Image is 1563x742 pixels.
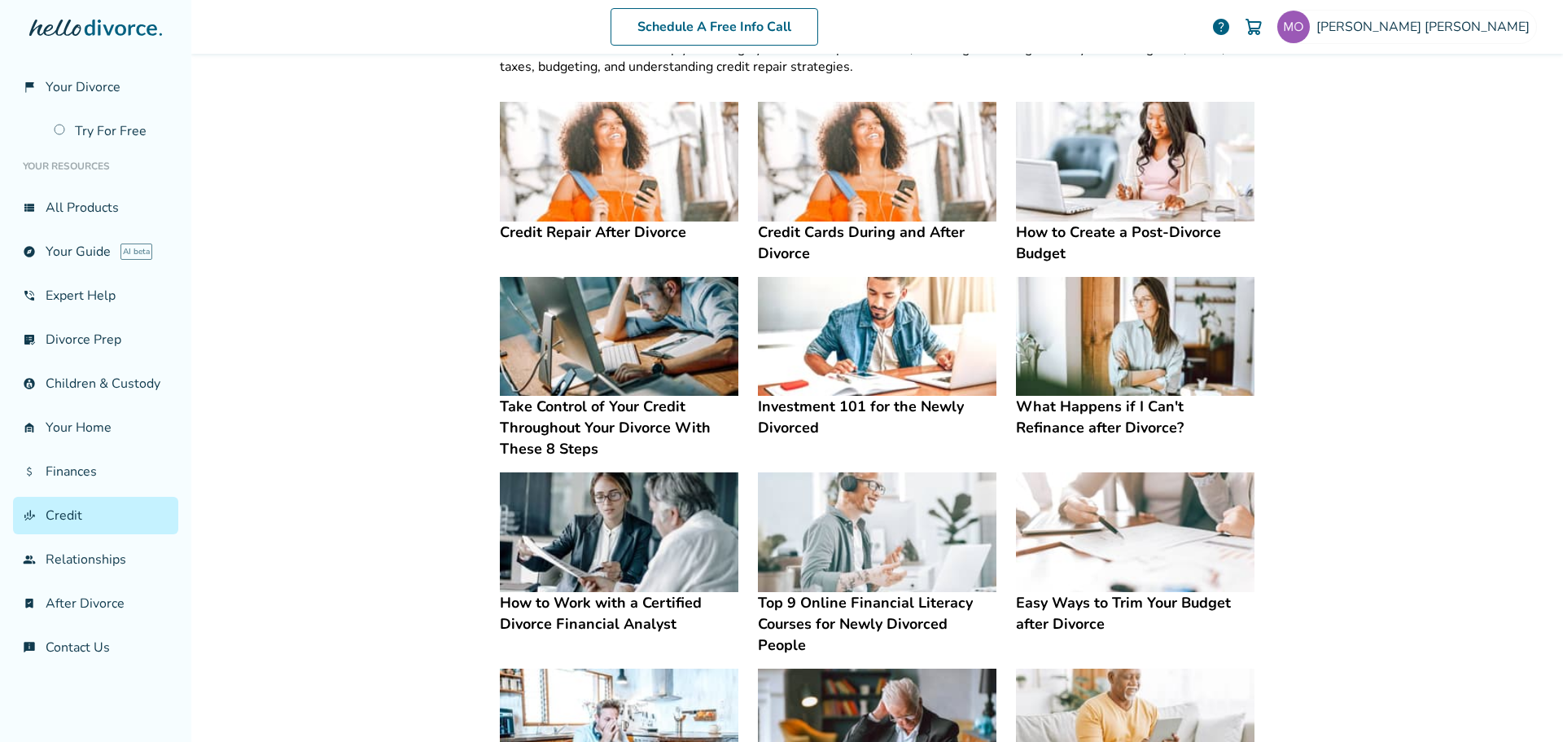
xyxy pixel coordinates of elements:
[500,277,738,460] a: Take Control of Your Credit Throughout Your Divorce With These 8 StepsTake Control of Your Credit...
[1482,664,1563,742] iframe: Chat Widget
[1016,277,1254,397] img: What Happens if I Can't Refinance after Divorce?
[23,509,36,522] span: finance_mode
[1016,472,1254,592] img: Easy Ways to Trim Your Budget after Divorce
[1016,277,1254,439] a: What Happens if I Can't Refinance after Divorce?What Happens if I Can't Refinance after Divorce?
[758,592,996,656] h4: Top 9 Online Financial Literacy Courses for Newly Divorced People
[758,222,996,264] h4: Credit Cards During and After Divorce
[500,102,738,222] img: Credit Repair After Divorce
[13,189,178,226] a: view_listAll Products
[500,396,738,459] h4: Take Control of Your Credit Throughout Your Divorce With These 8 Steps
[500,102,738,243] a: Credit Repair After DivorceCredit Repair After Divorce
[23,289,36,302] span: phone_in_talk
[23,465,36,478] span: attach_money
[23,553,36,566] span: group
[13,68,178,106] a: flag_2Your Divorce
[13,409,178,446] a: garage_homeYour Home
[13,629,178,666] a: chat_infoContact Us
[758,277,996,439] a: Investment 101 for the Newly DivorcedInvestment 101 for the Newly Divorced
[500,222,738,243] h4: Credit Repair After Divorce
[1277,11,1310,43] img: melhill82@gmail.com
[758,277,996,397] img: Investment 101 for the Newly Divorced
[758,102,996,222] img: Credit Cards During and After Divorce
[13,150,178,182] li: Your Resources
[13,233,178,270] a: exploreYour GuideAI beta
[13,365,178,402] a: account_childChildren & Custody
[1211,17,1231,37] a: help
[1016,472,1254,634] a: Easy Ways to Trim Your Budget after DivorceEasy Ways to Trim Your Budget after Divorce
[1016,102,1254,222] img: How to Create a Post-Divorce Budget
[23,245,36,258] span: explore
[758,472,996,592] img: Top 9 Online Financial Literacy Courses for Newly Divorced People
[23,377,36,390] span: account_child
[1016,592,1254,634] h4: Easy Ways to Trim Your Budget after Divorce
[13,321,178,358] a: list_alt_checkDivorce Prep
[13,277,178,314] a: phone_in_talkExpert Help
[500,592,738,634] h4: How to Work with a Certified Divorce Financial Analyst
[758,472,996,656] a: Top 9 Online Financial Literacy Courses for Newly Divorced PeopleTop 9 Online Financial Literacy ...
[1016,222,1254,264] h4: How to Create a Post-Divorce Budget
[46,78,120,96] span: Your Divorce
[758,102,996,264] a: Credit Cards During and After DivorceCredit Cards During and After Divorce
[13,541,178,578] a: groupRelationships
[1016,102,1254,264] a: How to Create a Post-Divorce BudgetHow to Create a Post-Divorce Budget
[23,333,36,346] span: list_alt_check
[23,81,36,94] span: flag_2
[758,396,996,438] h4: Investment 101 for the Newly Divorced
[44,112,178,150] a: Try For Free
[13,497,178,534] a: finance_modeCredit
[611,8,818,46] a: Schedule A Free Info Call
[1316,18,1536,36] span: [PERSON_NAME] [PERSON_NAME]
[500,277,738,397] img: Take Control of Your Credit Throughout Your Divorce With These 8 Steps
[23,597,36,610] span: bookmark_check
[1244,17,1263,37] img: Cart
[23,201,36,214] span: view_list
[23,421,36,434] span: garage_home
[500,472,738,592] img: How to Work with a Certified Divorce Financial Analyst
[13,453,178,490] a: attach_moneyFinances
[23,641,36,654] span: chat_info
[13,585,178,622] a: bookmark_checkAfter Divorce
[500,472,738,634] a: How to Work with a Certified Divorce Financial AnalystHow to Work with a Certified Divorce Financ...
[120,244,152,260] span: AI beta
[1016,396,1254,438] h4: What Happens if I Can't Refinance after Divorce?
